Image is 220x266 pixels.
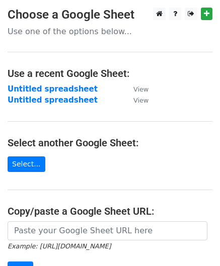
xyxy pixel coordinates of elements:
a: Untitled spreadsheet [8,96,98,105]
small: View [133,85,149,93]
a: View [123,96,149,105]
h4: Use a recent Google Sheet: [8,67,212,79]
h3: Choose a Google Sheet [8,8,212,22]
small: View [133,97,149,104]
small: Example: [URL][DOMAIN_NAME] [8,242,111,250]
p: Use one of the options below... [8,26,212,37]
input: Paste your Google Sheet URL here [8,221,207,240]
a: View [123,84,149,94]
a: Untitled spreadsheet [8,84,98,94]
h4: Copy/paste a Google Sheet URL: [8,205,212,217]
a: Select... [8,156,45,172]
h4: Select another Google Sheet: [8,137,212,149]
